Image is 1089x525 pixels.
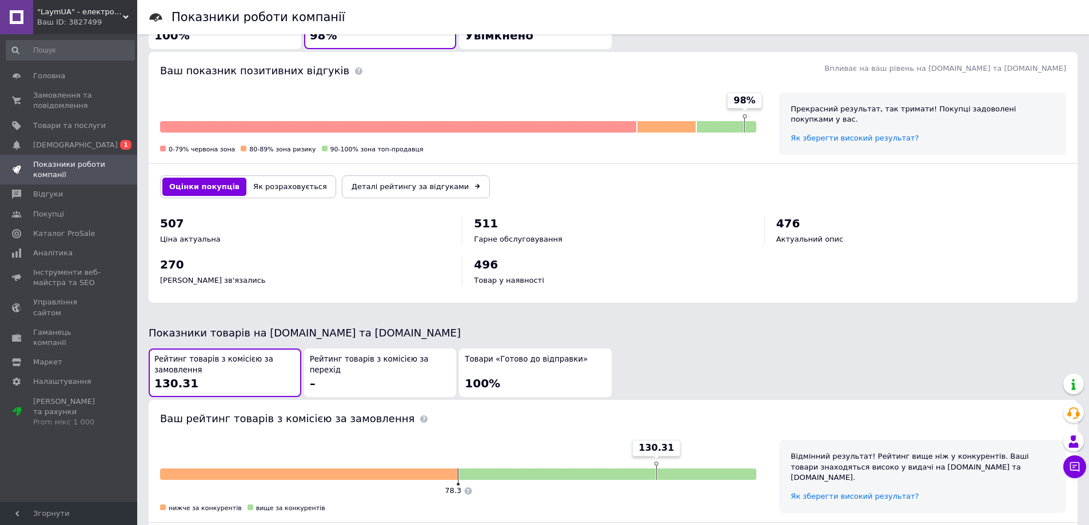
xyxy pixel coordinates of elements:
[33,90,106,111] span: Замовлення та повідомлення
[160,276,266,284] span: [PERSON_NAME] зв'язались
[465,376,500,390] span: 100%
[824,64,1066,73] span: Впливає на ваш рівень на [DOMAIN_NAME] та [DOMAIN_NAME]
[33,140,118,150] span: [DEMOGRAPHIC_DATA]
[160,217,184,230] span: 507
[474,276,544,284] span: Товар у наявності
[33,297,106,318] span: Управління сайтом
[160,65,349,77] span: Ваш показник позитивних відгуків
[249,146,316,153] span: 80-89% зона ризику
[310,354,451,375] span: Рейтинг товарів з комісією за перехід
[154,354,296,375] span: Рейтинг товарів з комісією за замовлення
[154,376,198,390] span: 130.31
[33,229,95,239] span: Каталог ProSale
[310,376,316,390] span: –
[33,189,63,199] span: Відгуки
[791,492,919,500] a: Як зберегти високий результат?
[733,94,755,107] span: 98%
[120,140,131,150] span: 1
[310,29,337,42] span: 98%
[160,258,184,271] span: 270
[169,504,242,512] span: нижче за конкурентів
[33,71,65,81] span: Головна
[1063,455,1086,478] button: Чат з покупцем
[474,217,498,230] span: 511
[160,235,221,243] span: Ціна актуальна
[445,486,461,495] span: 78.3
[304,348,457,397] button: Рейтинг товарів з комісією за перехід–
[33,396,106,428] span: [PERSON_NAME] та рахунки
[342,175,490,198] a: Деталі рейтингу за відгуками
[639,442,674,454] span: 130.31
[791,451,1055,483] div: Відмінний результат! Рейтинг вище ніж у конкурентів. Ваші товари знаходяться високо у видачі на [...
[33,327,106,348] span: Гаманець компанії
[776,235,844,243] span: Актуальний опис
[33,248,73,258] span: Аналітика
[776,217,800,230] span: 476
[256,504,325,512] span: вище за конкурентів
[149,348,301,397] button: Рейтинг товарів з комісією за замовлення130.31
[37,17,137,27] div: Ваш ID: 3827499
[465,354,588,365] span: Товари «Готово до відправки»
[459,348,612,397] button: Товари «Готово до відправки»100%
[171,10,345,24] h1: Показники роботи компанії
[791,134,919,142] a: Як зберегти високий результат?
[169,146,235,153] span: 0-79% червона зона
[33,267,106,288] span: Інструменти веб-майстра та SEO
[6,40,135,61] input: Пошук
[330,146,424,153] span: 90-100% зона топ-продавця
[33,159,106,180] span: Показники роботи компанії
[474,235,562,243] span: Гарне обслуговування
[37,7,123,17] span: "LaymUA" - електроніка від перевірених брендів!
[162,178,246,196] button: Оцінки покупців
[149,327,461,339] span: Показники товарів на [DOMAIN_NAME] та [DOMAIN_NAME]
[474,258,498,271] span: 496
[465,29,533,42] span: Увімкнено
[33,357,62,367] span: Маркет
[33,121,106,131] span: Товари та послуги
[33,417,106,427] div: Prom мікс 1 000
[246,178,334,196] button: Як розраховується
[33,209,64,219] span: Покупці
[154,29,190,42] span: 100%
[33,376,91,387] span: Налаштування
[160,412,414,424] span: Ваш рейтинг товарів з комісією за замовлення
[791,104,1055,125] div: Прекрасний результат, так тримати! Покупці задоволені покупками у вас.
